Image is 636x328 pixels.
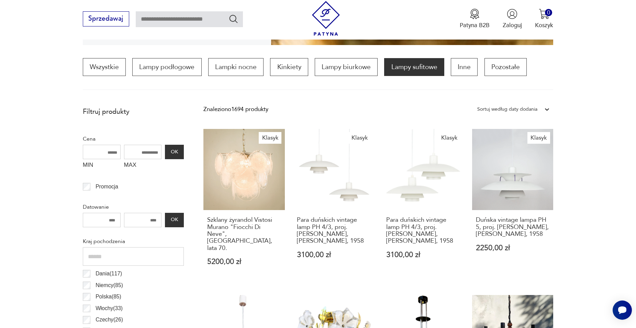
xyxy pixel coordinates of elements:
a: KlasykDuńska vintage lampa PH 5, proj. Poul Henningsen, Louis Poulsen, 1958Duńska vintage lampa P... [472,129,554,282]
p: Polska ( 85 ) [96,292,121,301]
p: Czechy ( 26 ) [96,315,123,324]
button: 0Koszyk [535,9,553,29]
p: Filtruj produkty [83,107,184,116]
p: Dania ( 117 ) [96,269,122,278]
p: 3100,00 zł [386,251,460,259]
div: Znaleziono 1694 produkty [203,105,268,114]
button: Patyna B2B [460,9,490,29]
div: Sortuj według daty dodania [477,105,537,114]
a: Lampki nocne [208,58,264,76]
a: KlasykSzklany żyrandol Vistosi Murano "Fiocchi Di Neve", Włochy, lata 70.Szklany żyrandol Vistosi... [203,129,285,282]
a: Kinkiety [270,58,308,76]
button: Zaloguj [503,9,522,29]
a: Inne [451,58,478,76]
p: 5200,00 zł [207,258,281,265]
img: Ikona koszyka [539,9,549,19]
label: MAX [124,159,162,172]
a: KlasykPara duńskich vintage lamp PH 4/3, proj. Poul Henningsen, Louis Poulsen, 1958Para duńskich ... [293,129,375,282]
p: Zaloguj [503,21,522,29]
a: Lampy sufitowe [384,58,444,76]
div: 0 [545,9,552,16]
p: Promocja [96,182,118,191]
iframe: Smartsupp widget button [613,300,632,320]
label: MIN [83,159,121,172]
a: Pozostałe [484,58,527,76]
p: 3100,00 zł [297,251,371,259]
p: Cena [83,134,184,143]
a: Ikona medaluPatyna B2B [460,9,490,29]
a: Sprzedawaj [83,17,129,22]
h3: Duńska vintage lampa PH 5, proj. [PERSON_NAME], [PERSON_NAME], 1958 [476,217,550,238]
button: OK [165,145,183,159]
p: 2250,00 zł [476,244,550,252]
h3: Szklany żyrandol Vistosi Murano "Fiocchi Di Neve", [GEOGRAPHIC_DATA], lata 70. [207,217,281,252]
a: Wszystkie [83,58,126,76]
img: Patyna - sklep z meblami i dekoracjami vintage [309,1,343,36]
p: Datowanie [83,203,184,211]
button: OK [165,213,183,227]
p: Niemcy ( 85 ) [96,281,123,290]
p: Kraj pochodzenia [83,237,184,246]
p: Koszyk [535,21,553,29]
a: Lampy podłogowe [132,58,201,76]
a: KlasykPara duńskich vintage lamp PH 4/3, proj. Poul Henningsen, Louis Poulsen, 1958Para duńskich ... [382,129,464,282]
button: Sprzedawaj [83,11,129,26]
img: Ikonka użytkownika [507,9,517,19]
a: Lampy biurkowe [315,58,378,76]
button: Szukaj [228,14,238,24]
h3: Para duńskich vintage lamp PH 4/3, proj. [PERSON_NAME], [PERSON_NAME], 1958 [386,217,460,245]
h3: Para duńskich vintage lamp PH 4/3, proj. [PERSON_NAME], [PERSON_NAME], 1958 [297,217,371,245]
p: Włochy ( 33 ) [96,304,123,313]
img: Ikona medalu [469,9,480,19]
p: Patyna B2B [460,21,490,29]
